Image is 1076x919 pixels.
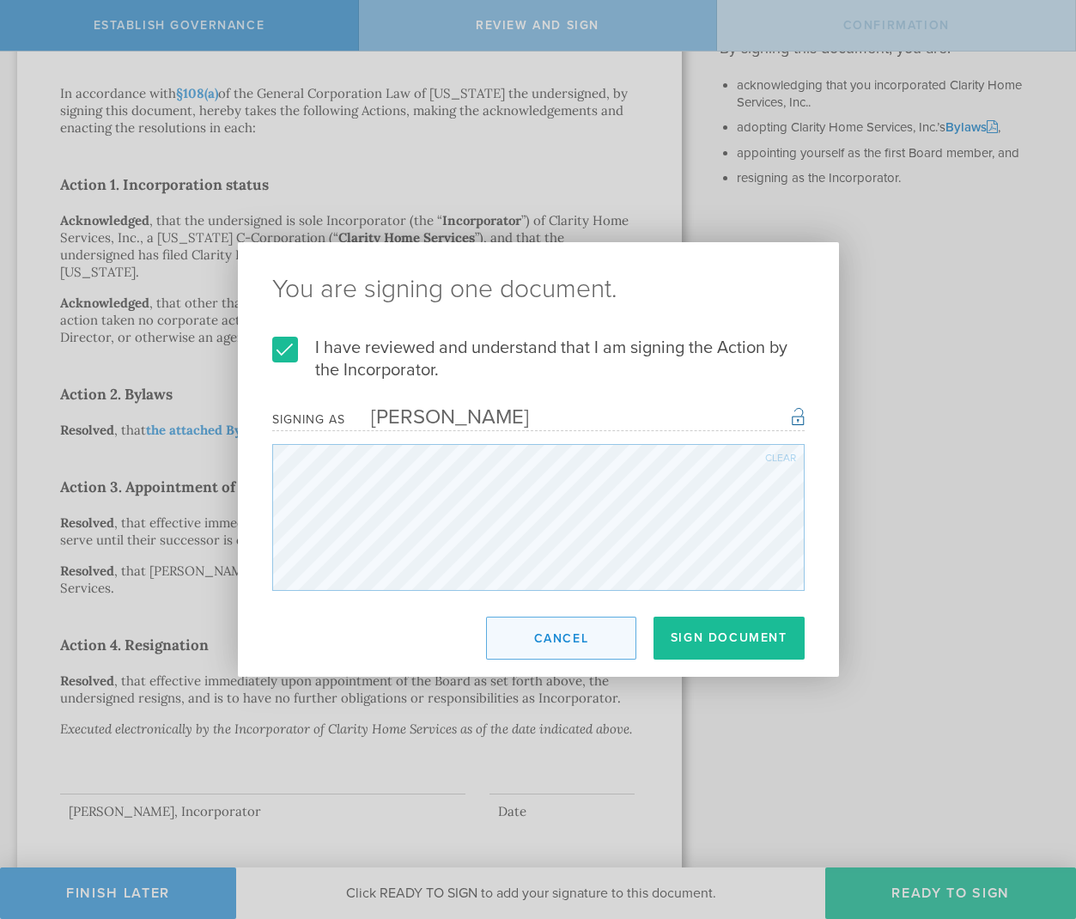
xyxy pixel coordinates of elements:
button: Cancel [486,617,636,660]
div: [PERSON_NAME] [345,405,529,429]
ng-pluralize: You are signing one document. [272,277,805,302]
div: Signing as [272,412,345,427]
label: I have reviewed and understand that I am signing the Action by the Incorporator. [272,337,805,381]
button: Sign Document [654,617,805,660]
